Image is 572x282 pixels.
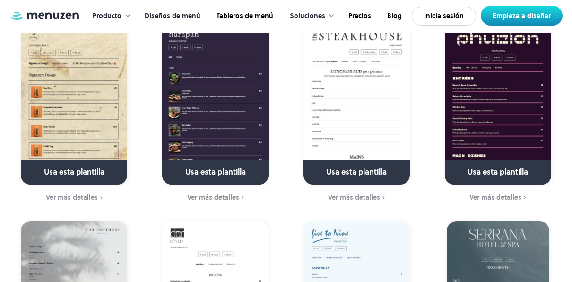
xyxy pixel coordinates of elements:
a: Tableros de menú [208,1,280,31]
div: Ver más detalles [328,194,380,201]
div: Ver más detalles [469,194,521,201]
div: Ver más detalles [187,194,239,201]
div: Producto [93,11,121,21]
div: Soluciones [280,1,339,31]
div: Soluciones [290,11,325,21]
div: Ver más detalles [46,194,98,201]
a: Empieza a diseñar [481,6,563,26]
a: Precios [339,1,378,31]
a: Usa esta plantilla [445,24,551,185]
a: Blog [378,1,409,31]
a: Usa esta plantilla [162,24,269,185]
a: Ver más detalles [433,193,563,203]
a: Ver más detalles [151,193,280,203]
a: Inicia sesión [412,7,476,26]
a: Usa esta plantilla [303,24,410,185]
a: Diseños de menú [136,1,208,31]
a: Ver más detalles [9,193,139,203]
a: Ver más detalles [292,193,422,203]
a: Usa esta plantilla [21,24,127,185]
div: Producto [83,1,136,31]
